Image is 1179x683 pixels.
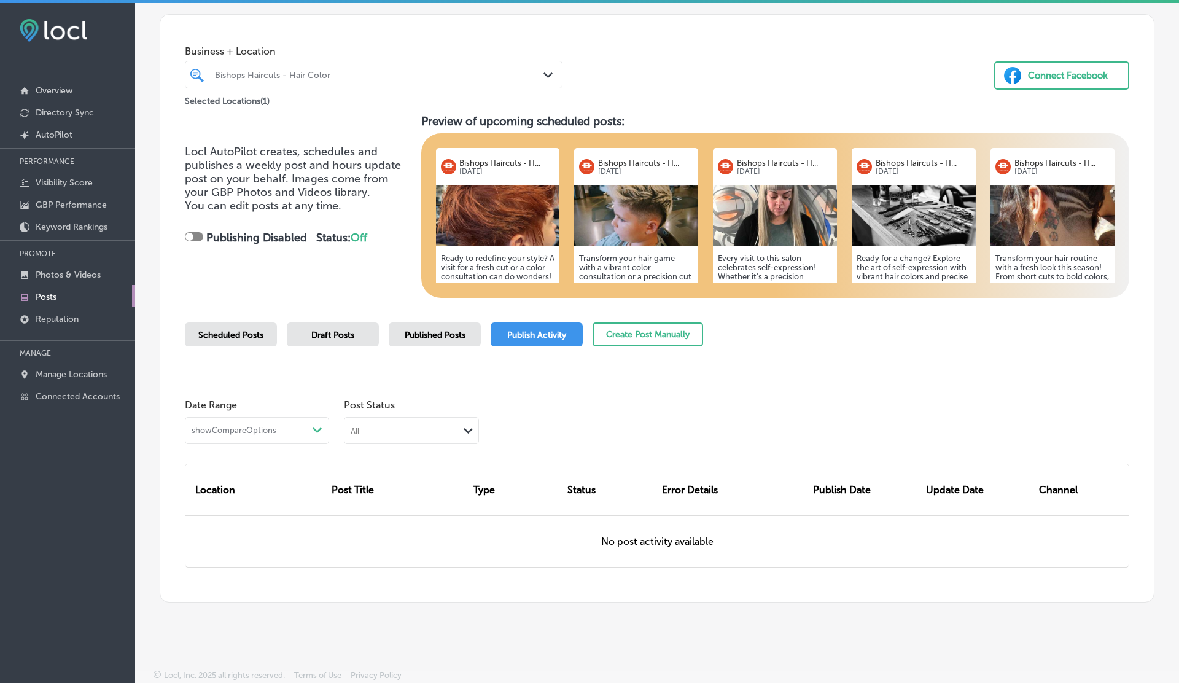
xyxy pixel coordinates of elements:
[421,114,1130,128] h3: Preview of upcoming scheduled posts:
[718,254,832,373] h5: Every visit to this salon celebrates self-expression! Whether it's a precision haircut or a bold ...
[469,464,563,515] div: Type
[185,45,562,57] span: Business + Location
[36,222,107,232] p: Keyword Rankings
[876,158,971,168] p: Bishops Haircuts - H...
[185,464,327,515] div: Location
[713,185,837,246] img: 1698697594bacbbf5c-6e51-412a-acd5-914a99de79c3_unnamed.jpg
[852,185,976,246] img: 1698697315a3f1fc64-04cd-448d-91c8-389c3153dae8_2020-08-21.jpg
[36,85,72,96] p: Overview
[36,292,56,302] p: Posts
[206,231,307,244] strong: Publishing Disabled
[995,159,1011,174] img: logo
[436,185,560,246] img: 17312063241b5bd033-b991-42e6-ad31-7c4e755ad728_2024-11-09.jpg
[405,330,465,340] span: Published Posts
[185,199,341,213] span: You can edit posts at any time.
[857,254,971,383] h5: Ready for a change? Explore the art of self-expression with vibrant hair colors and precise cuts!...
[215,69,545,80] div: Bishops Haircuts - Hair Color
[20,19,87,42] img: fda3e92497d09a02dc62c9cd864e3231.png
[579,159,594,174] img: logo
[990,185,1115,246] img: 16986974366f452709-7e7f-4331-bb4b-ba288ef58e86_bishops.pacificbeach_41707357_2274194339275314_260...
[311,330,354,340] span: Draft Posts
[198,330,263,340] span: Scheduled Posts
[921,464,1034,515] div: Update Date
[351,426,359,436] div: All
[1034,464,1119,515] div: Channel
[36,314,79,324] p: Reputation
[562,464,657,515] div: Status
[459,158,554,168] p: Bishops Haircuts - H...
[185,516,1129,567] div: No post activity available
[718,159,733,174] img: logo
[36,130,72,140] p: AutoPilot
[507,330,566,340] span: Publish Activity
[441,159,456,174] img: logo
[441,254,555,383] h5: Ready to redefine your style? A visit for a fresh cut or a color consultation can do wonders! The...
[36,391,120,402] p: Connected Accounts
[876,168,971,176] p: [DATE]
[737,158,832,168] p: Bishops Haircuts - H...
[737,168,832,176] p: [DATE]
[808,464,921,515] div: Publish Date
[36,178,93,188] p: Visibility Score
[995,254,1110,373] h5: Transform your hair routine with a fresh look this season! From short cuts to bold colors, the sk...
[598,158,693,168] p: Bishops Haircuts - H...
[36,369,107,380] p: Manage Locations
[36,270,101,280] p: Photos & Videos
[579,254,693,383] h5: Transform your hair game with a vibrant color consultation or a precision cut tailored just for y...
[459,168,554,176] p: [DATE]
[1014,158,1110,168] p: Bishops Haircuts - H...
[574,185,698,246] img: 17311211565b742602-7f87-4158-a125-2f6d32ffb7bb_2024-11-08.jpg
[316,231,367,244] strong: Status:
[994,61,1129,90] button: Connect Facebook
[657,464,808,515] div: Error Details
[351,231,367,244] span: Off
[1014,168,1110,176] p: [DATE]
[344,399,479,411] span: Post Status
[185,145,401,199] span: Locl AutoPilot creates, schedules and publishes a weekly post and hours update post on your behal...
[185,399,237,411] label: Date Range
[598,168,693,176] p: [DATE]
[327,464,468,515] div: Post Title
[185,91,270,106] p: Selected Locations ( 1 )
[857,159,872,174] img: logo
[36,107,94,118] p: Directory Sync
[1028,66,1108,85] div: Connect Facebook
[192,426,276,435] span: showCompareOptions
[36,200,107,210] p: GBP Performance
[593,322,703,346] button: Create Post Manually
[164,671,285,680] p: Locl, Inc. 2025 all rights reserved.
